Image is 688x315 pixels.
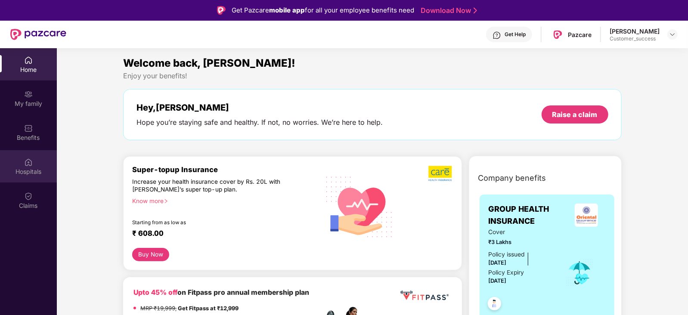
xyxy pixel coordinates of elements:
img: icon [566,259,594,287]
img: insurerLogo [575,204,598,227]
strong: mobile app [269,6,305,14]
span: [DATE] [488,259,506,266]
div: Hey, [PERSON_NAME] [136,102,383,113]
img: Pazcare_Logo.png [552,28,564,41]
span: GROUP HEALTH INSURANCE [488,203,567,228]
span: ₹3 Lakhs [488,238,554,247]
img: svg+xml;base64,PHN2ZyBpZD0iRHJvcGRvd24tMzJ4MzIiIHhtbG5zPSJodHRwOi8vd3d3LnczLm9yZy8yMDAwL3N2ZyIgd2... [669,31,676,38]
span: Welcome back, [PERSON_NAME]! [123,57,295,69]
img: svg+xml;base64,PHN2ZyBpZD0iSGVscC0zMngzMiIgeG1sbnM9Imh0dHA6Ly93d3cudzMub3JnLzIwMDAvc3ZnIiB3aWR0aD... [493,31,501,40]
a: Download Now [421,6,474,15]
img: Stroke [474,6,477,15]
div: Policy Expiry [488,268,524,278]
b: on Fitpass pro annual membership plan [133,288,309,296]
span: [DATE] [488,278,506,284]
div: ₹ 608.00 [132,229,310,239]
div: Enjoy your benefits! [123,71,621,80]
img: svg+xml;base64,PHN2ZyB3aWR0aD0iMjAiIGhlaWdodD0iMjAiIHZpZXdCb3g9IjAgMCAyMCAyMCIgZmlsbD0ibm9uZSIgeG... [24,90,33,99]
div: Get Pazcare for all your employee benefits need [232,5,414,15]
div: Starting from as low as [132,219,282,225]
div: [PERSON_NAME] [610,27,660,35]
b: Upto 45% off [133,288,177,296]
div: Pazcare [568,31,592,39]
div: Get Help [505,31,526,38]
img: svg+xml;base64,PHN2ZyBpZD0iQmVuZWZpdHMiIHhtbG5zPSJodHRwOi8vd3d3LnczLm9yZy8yMDAwL3N2ZyIgd2lkdGg9Ij... [24,124,33,133]
div: Super-topup Insurance [132,165,319,174]
img: Logo [217,6,226,15]
img: fppp.png [399,287,450,303]
span: Cover [488,228,554,237]
span: right [164,199,168,204]
div: Customer_success [610,35,660,42]
strong: Get Fitpass at ₹12,999 [178,305,239,312]
div: Know more [132,197,314,203]
span: Company benefits [478,172,546,184]
div: Raise a claim [552,110,598,119]
img: svg+xml;base64,PHN2ZyBpZD0iQ2xhaW0iIHhtbG5zPSJodHRwOi8vd3d3LnczLm9yZy8yMDAwL3N2ZyIgd2lkdGg9IjIwIi... [24,192,33,201]
del: MRP ₹19,999, [140,305,177,312]
div: Increase your health insurance cover by Rs. 20L with [PERSON_NAME]’s super top-up plan. [132,178,282,193]
img: New Pazcare Logo [10,29,66,40]
button: Buy Now [132,248,169,261]
div: Hope you’re staying safe and healthy. If not, no worries. We’re here to help. [136,118,383,127]
div: Policy issued [488,250,524,259]
img: svg+xml;base64,PHN2ZyB4bWxucz0iaHR0cDovL3d3dy53My5vcmcvMjAwMC9zdmciIHhtbG5zOnhsaW5rPSJodHRwOi8vd3... [319,166,400,247]
img: svg+xml;base64,PHN2ZyBpZD0iSG9tZSIgeG1sbnM9Imh0dHA6Ly93d3cudzMub3JnLzIwMDAvc3ZnIiB3aWR0aD0iMjAiIG... [24,56,33,65]
img: b5dec4f62d2307b9de63beb79f102df3.png [428,165,453,182]
img: svg+xml;base64,PHN2ZyBpZD0iSG9zcGl0YWxzIiB4bWxucz0iaHR0cDovL3d3dy53My5vcmcvMjAwMC9zdmciIHdpZHRoPS... [24,158,33,167]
